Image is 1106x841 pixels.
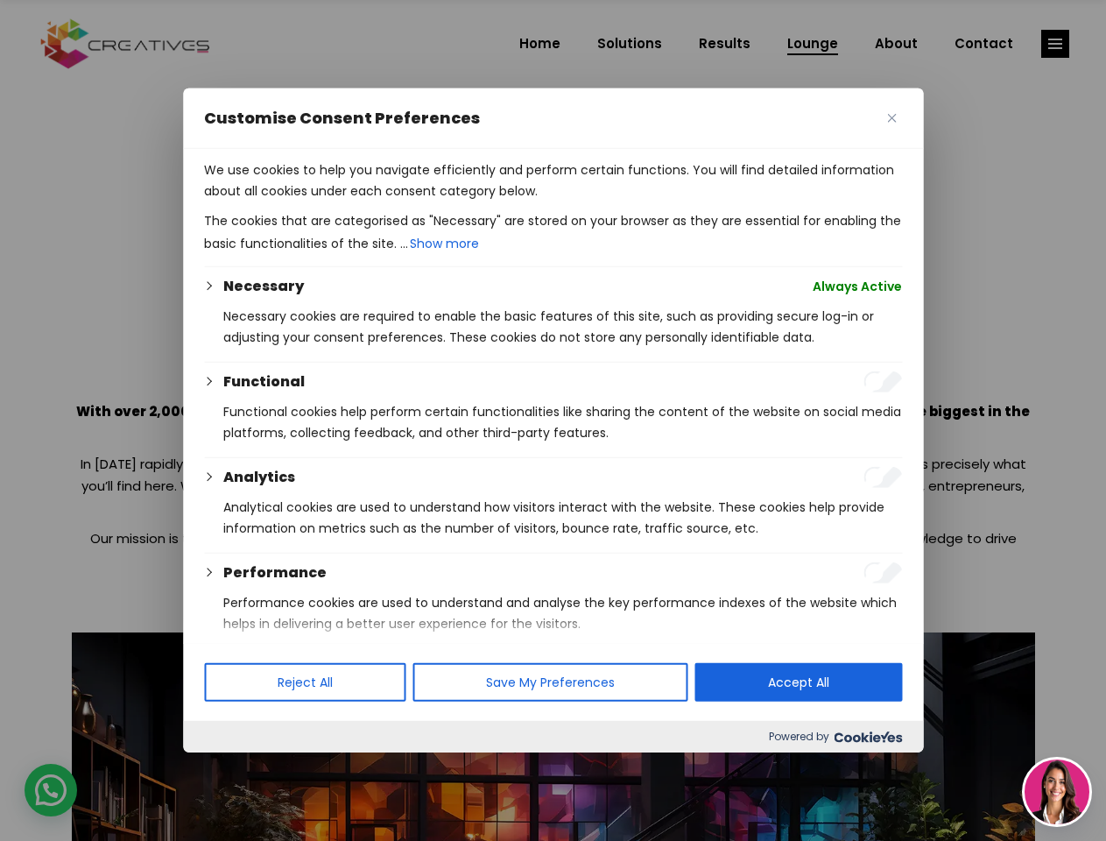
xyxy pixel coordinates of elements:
div: Powered by [183,721,923,753]
p: Performance cookies are used to understand and analyse the key performance indexes of the website... [223,592,902,634]
button: Close [881,108,902,129]
span: Customise Consent Preferences [204,108,480,129]
button: Accept All [694,663,902,702]
button: Necessary [223,276,304,297]
button: Functional [223,371,305,392]
img: Cookieyes logo [834,731,902,743]
input: Enable Performance [863,562,902,583]
div: Customise Consent Preferences [183,88,923,753]
p: The cookies that are categorised as "Necessary" are stored on your browser as they are essential ... [204,210,902,256]
button: Analytics [223,467,295,488]
p: We use cookies to help you navigate efficiently and perform certain functions. You will find deta... [204,159,902,201]
img: Close [887,114,896,123]
p: Necessary cookies are required to enable the basic features of this site, such as providing secur... [223,306,902,348]
p: Functional cookies help perform certain functionalities like sharing the content of the website o... [223,401,902,443]
input: Enable Functional [863,371,902,392]
button: Performance [223,562,327,583]
button: Show more [408,231,481,256]
input: Enable Analytics [863,467,902,488]
span: Always Active [813,276,902,297]
button: Reject All [204,663,405,702]
button: Save My Preferences [412,663,687,702]
p: Analytical cookies are used to understand how visitors interact with the website. These cookies h... [223,497,902,539]
img: agent [1025,760,1089,824]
